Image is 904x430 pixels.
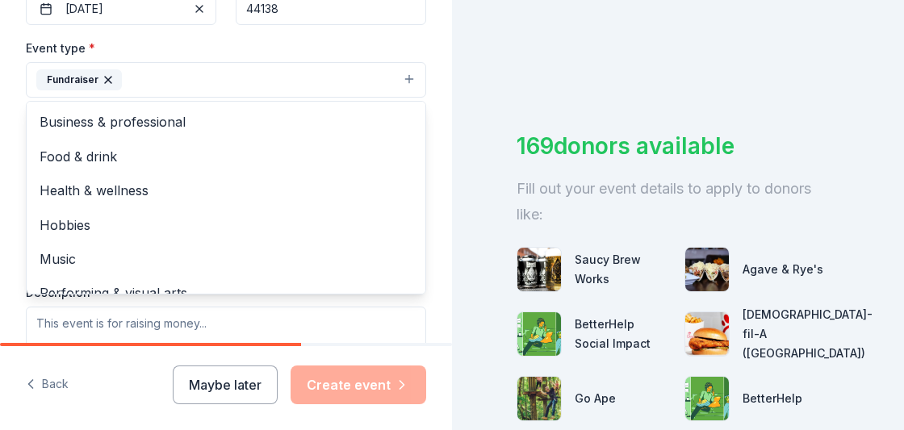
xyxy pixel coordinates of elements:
span: Performing & visual arts [40,282,412,303]
span: Hobbies [40,215,412,236]
div: Fundraiser [36,69,122,90]
button: Fundraiser [26,62,426,98]
span: Food & drink [40,146,412,167]
span: Health & wellness [40,180,412,201]
span: Business & professional [40,111,412,132]
span: Music [40,248,412,269]
div: Fundraiser [26,101,426,294]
